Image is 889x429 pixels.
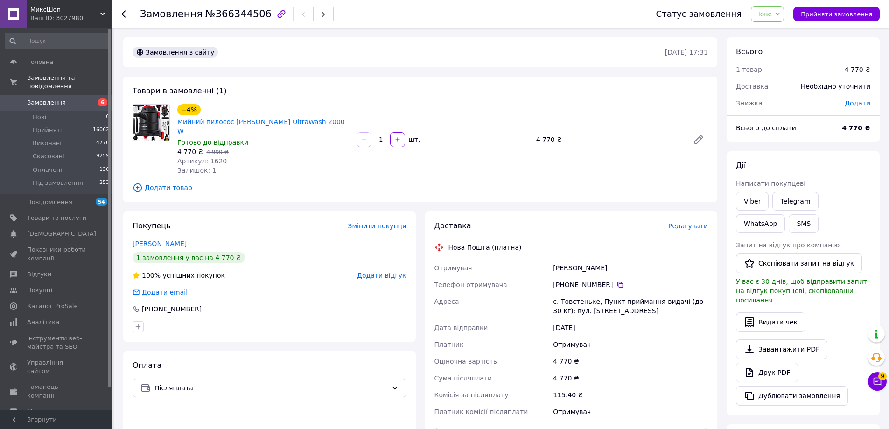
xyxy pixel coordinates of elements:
span: 4 990 ₴ [206,149,228,155]
div: успішних покупок [133,271,225,280]
div: 4 770 ₴ [532,133,686,146]
time: [DATE] 17:31 [665,49,708,56]
span: Виконані [33,139,62,148]
span: 6 [98,98,107,106]
span: Прийняті [33,126,62,134]
span: Повідомлення [27,198,72,206]
span: 100% [142,272,161,279]
span: 9 [878,372,887,380]
span: Оплата [133,361,161,370]
button: SMS [789,214,819,233]
span: Знижка [736,99,763,107]
div: 1 замовлення у вас на 4 770 ₴ [133,252,245,263]
div: с. Товстеньке, Пункт приймання-видачі (до 30 кг): вул. [STREET_ADDRESS] [551,293,710,319]
span: 4 770 ₴ [177,148,203,155]
div: Замовлення з сайту [133,47,218,58]
div: 4 770 ₴ [551,370,710,387]
div: Додати email [141,288,189,297]
span: Залишок: 1 [177,167,217,174]
span: Отримувач [434,264,472,272]
span: Товари та послуги [27,214,86,222]
div: [PHONE_NUMBER] [553,280,708,289]
span: Замовлення та повідомлення [27,74,112,91]
span: Покупці [27,286,52,295]
div: [DATE] [551,319,710,336]
div: Ваш ID: 3027980 [30,14,112,22]
span: Гаманець компанії [27,383,86,400]
button: Прийняти замовлення [793,7,880,21]
a: Завантажити PDF [736,339,827,359]
span: Нові [33,113,46,121]
span: Каталог ProSale [27,302,77,310]
span: Телефон отримувача [434,281,507,288]
span: Головна [27,58,53,66]
span: Доставка [736,83,768,90]
div: [PERSON_NAME] [551,260,710,276]
span: Готово до відправки [177,139,248,146]
span: 253 [99,179,109,187]
div: Статус замовлення [656,9,742,19]
div: 4 770 ₴ [551,353,710,370]
div: шт. [406,135,421,144]
span: Оплачені [33,166,62,174]
span: Відгуки [27,270,51,279]
span: 4776 [96,139,109,148]
div: −4% [177,104,201,115]
span: 54 [96,198,107,206]
div: Додати email [132,288,189,297]
span: Замовлення [27,98,66,107]
span: МиксШоп [30,6,100,14]
span: Дата відправки [434,324,488,331]
span: Додати [845,99,870,107]
span: Оціночна вартість [434,358,497,365]
span: Написати покупцеві [736,180,805,187]
span: 136 [99,166,109,174]
span: Змінити покупця [348,222,406,230]
span: №366344506 [205,8,272,20]
div: Отримувач [551,403,710,420]
span: Покупець [133,221,171,230]
div: Нова Пошта (платна) [446,243,524,252]
span: Інструменти веб-майстра та SEO [27,334,86,351]
a: Telegram [772,192,818,211]
span: Товари в замовленні (1) [133,86,227,95]
a: WhatsApp [736,214,785,233]
input: Пошук [5,33,110,49]
span: Під замовлення [33,179,83,187]
b: 4 770 ₴ [842,124,870,132]
a: Мийний пилосос [PERSON_NAME] UltraWash 2000 W [177,118,345,135]
span: Нове [755,10,772,18]
span: Аналітика [27,318,59,326]
span: Всього [736,47,763,56]
span: Дії [736,161,746,170]
div: Необхідно уточнити [795,76,876,97]
span: Показники роботи компанії [27,246,86,262]
a: Viber [736,192,769,211]
div: 115.40 ₴ [551,387,710,403]
span: У вас є 30 днів, щоб відправити запит на відгук покупцеві, скопіювавши посилання. [736,278,867,304]
a: Друк PDF [736,363,798,382]
span: Адреса [434,298,459,305]
span: 1 товар [736,66,762,73]
button: Скопіювати запит на відгук [736,253,862,273]
span: 9259 [96,152,109,161]
span: Доставка [434,221,471,230]
span: Платник комісії післяплати [434,408,528,415]
span: Артикул: 1620 [177,157,227,165]
span: Замовлення [140,8,203,20]
span: Комісія за післяплату [434,391,509,399]
a: [PERSON_NAME] [133,240,187,247]
span: Редагувати [668,222,708,230]
span: Післяплата [154,383,387,393]
a: Редагувати [689,130,708,149]
span: Сума післяплати [434,374,492,382]
div: 4 770 ₴ [845,65,870,74]
span: Прийняти замовлення [801,11,872,18]
span: Управління сайтом [27,359,86,375]
div: Отримувач [551,336,710,353]
span: Платник [434,341,464,348]
span: Додати відгук [357,272,406,279]
img: Мийний пилосос Lehmann UltraWash 2000 W [133,105,169,141]
button: Чат з покупцем9 [868,372,887,391]
span: 16062 [93,126,109,134]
